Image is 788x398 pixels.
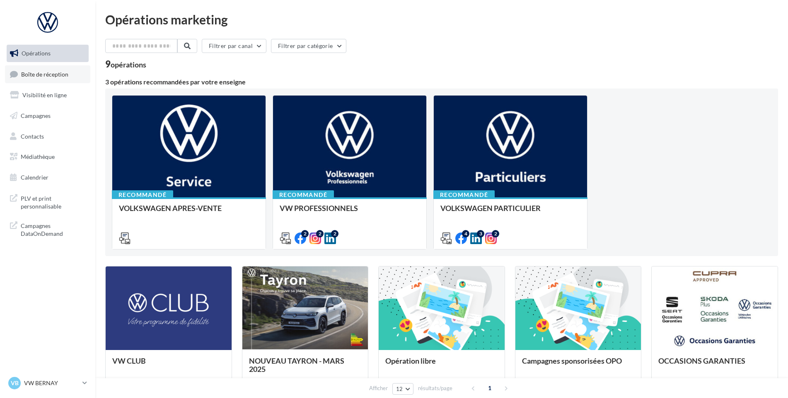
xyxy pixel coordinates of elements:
[658,356,745,365] span: OCCASIONS GARANTIES
[477,230,484,237] div: 3
[21,220,85,238] span: Campagnes DataOnDemand
[202,39,266,53] button: Filtrer par canal
[21,112,51,119] span: Campagnes
[249,356,344,374] span: NOUVEAU TAYRON - MARS 2025
[369,384,388,392] span: Afficher
[5,169,90,186] a: Calendrier
[119,204,222,213] span: VOLKSWAGEN APRES-VENTE
[7,375,89,391] a: VB VW BERNAY
[462,230,469,237] div: 4
[273,190,334,199] div: Recommandé
[5,45,90,62] a: Opérations
[396,386,403,392] span: 12
[5,217,90,241] a: Campagnes DataOnDemand
[385,356,436,365] span: Opération libre
[492,230,499,237] div: 2
[105,60,146,69] div: 9
[5,128,90,145] a: Contacts
[105,13,778,26] div: Opérations marketing
[301,230,309,237] div: 2
[21,132,44,139] span: Contacts
[5,65,90,83] a: Boîte de réception
[24,379,79,387] p: VW BERNAY
[5,107,90,125] a: Campagnes
[112,190,173,199] div: Recommandé
[316,230,324,237] div: 2
[22,50,51,57] span: Opérations
[522,356,622,365] span: Campagnes sponsorisées OPO
[11,379,19,387] span: VB
[440,204,541,213] span: VOLKSWAGEN PARTICULIER
[331,230,338,237] div: 2
[280,204,358,213] span: VW PROFESSIONNELS
[5,148,90,165] a: Médiathèque
[21,174,48,181] span: Calendrier
[112,356,146,365] span: VW CLUB
[5,86,90,104] a: Visibilité en ligne
[21,153,55,160] span: Médiathèque
[22,91,67,98] span: Visibilité en ligne
[433,190,495,199] div: Recommandé
[271,39,346,53] button: Filtrer par catégorie
[111,61,146,68] div: opérations
[5,189,90,214] a: PLV et print personnalisable
[483,381,496,395] span: 1
[21,193,85,211] span: PLV et print personnalisable
[418,384,452,392] span: résultats/page
[21,70,68,77] span: Boîte de réception
[105,79,778,85] div: 3 opérations recommandées par votre enseigne
[392,383,413,395] button: 12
